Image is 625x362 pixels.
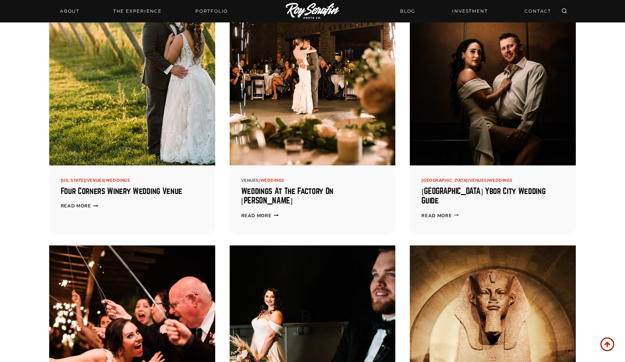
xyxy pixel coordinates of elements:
[488,178,512,183] a: Weddings
[61,178,130,183] span: | |
[241,178,284,183] span: |
[421,178,468,183] a: [GEOGRAPHIC_DATA]
[421,187,545,205] a: [GEOGRAPHIC_DATA] Ybor City Wedding Guide
[421,212,459,219] a: Read More
[61,178,86,183] a: [US_STATE]
[241,212,279,219] a: Read More
[61,187,182,195] a: Four Corners Winery Wedding Venue
[241,187,333,205] a: Weddings at The Factory On [PERSON_NAME]
[56,6,232,16] nav: Primary Navigation
[109,6,166,16] a: THE EXPERIENCE
[421,178,513,183] span: | |
[286,3,339,20] img: Logo of Roy Serafin Photo Co., featuring stylized text in white on a light background, representi...
[61,203,98,209] a: Read More
[191,6,232,16] a: Portfolio
[241,178,259,183] a: Venues
[260,178,284,183] a: Weddings
[396,5,556,17] nav: Secondary Navigation
[87,178,104,183] a: Venues
[448,5,492,17] a: INVESTMENT
[559,6,569,16] button: View Search Form
[56,6,84,16] a: About
[600,337,614,351] a: Scroll to top
[520,5,556,17] a: CONTACT
[106,178,130,183] a: Weddings
[396,5,420,17] a: BLOG
[469,178,487,183] a: Venues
